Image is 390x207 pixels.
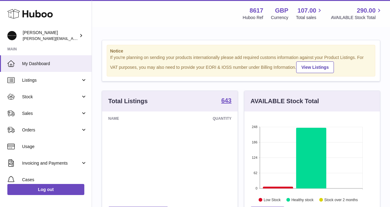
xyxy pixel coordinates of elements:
[110,48,372,54] strong: Notice
[108,97,148,105] h3: Total Listings
[22,77,81,83] span: Listings
[7,184,84,195] a: Log out
[331,6,383,21] a: 290.00 AVAILABLE Stock Total
[23,30,78,41] div: [PERSON_NAME]
[324,197,358,202] text: Stock over 2 months
[22,144,87,150] span: Usage
[296,6,323,21] a: 107.00 Total sales
[271,15,289,21] div: Currency
[252,140,257,144] text: 186
[160,111,238,126] th: Quantity
[7,31,17,40] img: Laura.knight@finacta.com
[250,6,263,15] strong: 8617
[22,127,81,133] span: Orders
[297,6,316,15] span: 107.00
[22,61,87,67] span: My Dashboard
[22,111,81,116] span: Sales
[221,97,231,105] a: 643
[252,125,257,129] text: 248
[250,97,319,105] h3: AVAILABLE Stock Total
[221,97,231,103] strong: 643
[255,186,257,190] text: 0
[110,55,372,73] div: If you're planning on sending your products internationally please add required customs informati...
[275,6,288,15] strong: GBP
[264,197,281,202] text: Low Stock
[22,160,81,166] span: Invoicing and Payments
[23,36,156,41] span: [PERSON_NAME][EMAIL_ADDRESS][PERSON_NAME][DOMAIN_NAME]
[296,61,334,73] a: View Listings
[252,156,257,159] text: 124
[22,94,81,100] span: Stock
[296,15,323,21] span: Total sales
[22,177,87,183] span: Cases
[254,171,257,175] text: 62
[357,6,376,15] span: 290.00
[243,15,263,21] div: Huboo Ref
[331,15,383,21] span: AVAILABLE Stock Total
[291,197,314,202] text: Healthy stock
[102,111,160,126] th: Name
